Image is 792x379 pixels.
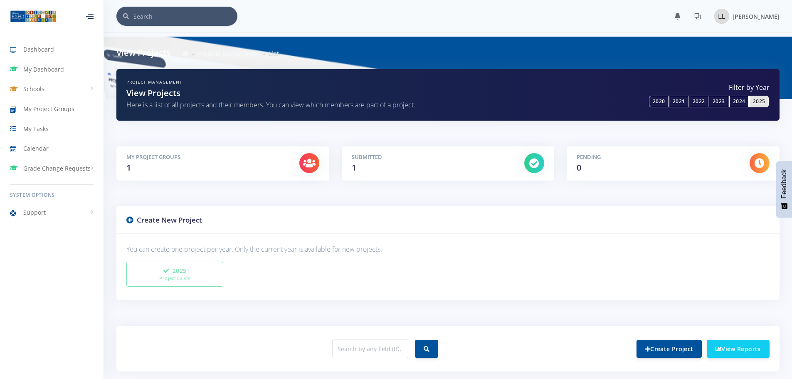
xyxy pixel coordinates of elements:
h6: View Projects [116,47,170,59]
img: ... [10,10,57,23]
a: View Reports [707,340,770,358]
a: 2020 [649,96,669,107]
li: List [260,49,279,58]
span: Calendar [23,144,49,153]
button: Feedback - Show survey [776,161,792,218]
h5: My Project Groups [126,153,287,161]
span: 1 [352,162,356,173]
h2: View Projects [126,87,442,99]
a: 2025 [749,96,769,107]
span: My Tasks [23,124,49,133]
h5: Submitted [352,153,512,161]
a: Projects Management [197,50,260,57]
a: 2023 [709,96,728,107]
small: Project Exists [135,275,215,282]
span: Feedback [780,169,788,198]
span: Support [23,208,46,217]
label: Filter by Year [454,82,770,92]
span: Schools [23,84,44,93]
span: My Project Groups [23,104,74,113]
p: Here is a list of all projects and their members. You can view which members are part of a project. [126,99,442,111]
span: Grade Change Requests [23,164,91,173]
span: 1 [126,162,131,173]
p: You can create one project per year. Only the current year is available for new projects. [126,244,770,255]
h3: Create New Project [126,215,770,225]
img: Image placeholder [714,9,729,24]
h6: System Options [10,191,94,199]
input: Search by any field (ID, name, school, etc.) [332,339,408,358]
span: My Dashboard [23,65,64,74]
span: Dashboard [23,45,54,54]
a: Image placeholder [PERSON_NAME] [708,7,780,25]
span: 0 [577,162,581,173]
a: 2021 [669,96,688,107]
a: 2022 [689,96,708,107]
a: Create Project [637,340,702,358]
button: 2025Project Exists [126,262,223,287]
h6: Project Management [126,79,442,85]
h5: Pending [577,153,737,161]
input: Search [133,7,237,26]
nav: breadcrumb [182,49,279,58]
span: [PERSON_NAME] [733,12,780,20]
a: 2024 [729,96,749,107]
